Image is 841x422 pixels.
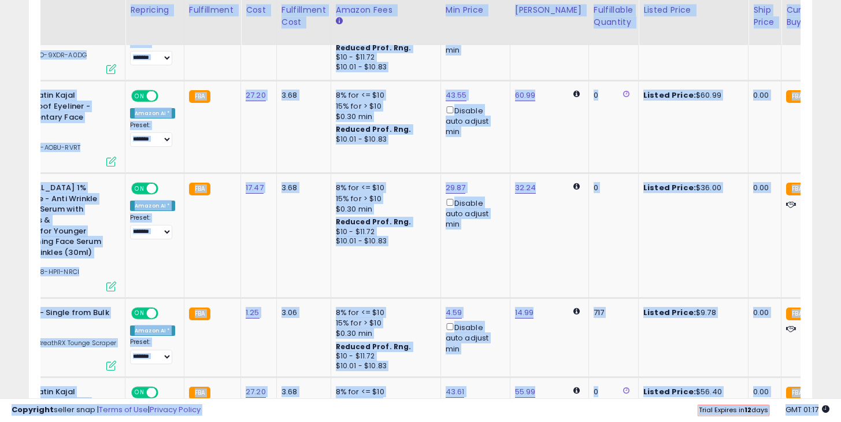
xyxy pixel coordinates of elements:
[336,308,432,318] div: 8% for <= $10
[643,308,739,318] div: $9.78
[786,387,807,399] small: FBA
[643,4,743,16] div: Listed Price
[336,112,432,122] div: $0.30 min
[515,182,536,194] a: 32.24
[336,227,432,237] div: $10 - $11.72
[594,4,633,28] div: Fulfillable Quantity
[515,90,536,101] a: 60.99
[336,101,432,112] div: 15% for > $10
[130,39,175,65] div: Preset:
[246,182,264,194] a: 17.47
[281,387,322,397] div: 3.68
[336,90,432,101] div: 8% for <= $10
[594,183,629,193] div: 0
[189,4,236,16] div: Fulfillment
[99,404,148,415] a: Terms of Use
[643,387,739,397] div: $56.40
[246,307,260,319] a: 1.25
[157,184,175,194] span: OFF
[281,4,326,28] div: Fulfillment Cost
[189,308,210,320] small: FBA
[336,351,432,361] div: $10 - $11.72
[246,386,266,398] a: 27.20
[446,182,466,194] a: 29.87
[594,90,629,101] div: 0
[150,404,201,415] a: Privacy Policy
[594,308,629,318] div: 717
[10,50,87,60] span: | SKU: 0O-9XDR-A0DG
[336,43,412,53] b: Reduced Prof. Rng.
[157,309,175,319] span: OFF
[594,387,629,397] div: 0
[130,121,175,147] div: Preset:
[246,4,272,16] div: Cost
[132,184,147,194] span: ON
[786,404,829,415] span: 2025-08-17 01:17 GMT
[336,194,432,204] div: 15% for > $10
[446,386,465,398] a: 43.61
[446,104,501,138] div: Disable auto adjust min
[12,404,54,415] strong: Copyright
[643,182,696,193] b: Listed Price:
[643,183,739,193] div: $36.00
[643,307,696,318] b: Listed Price:
[281,308,322,318] div: 3.06
[336,318,432,328] div: 15% for > $10
[336,4,436,16] div: Amazon Fees
[753,308,772,318] div: 0.00
[446,4,505,16] div: Min Price
[753,387,772,397] div: 0.00
[189,183,210,195] small: FBA
[9,143,80,152] span: | SKU: 5J-AOBU-RVRT
[336,217,412,227] b: Reduced Prof. Rng.
[753,4,776,28] div: Ship Price
[336,236,432,246] div: $10.01 - $10.83
[246,90,266,101] a: 27.20
[446,307,462,319] a: 4.59
[336,361,432,371] div: $10.01 - $10.83
[10,267,79,276] span: | SKU: 88-HPI1-NRCI
[515,307,534,319] a: 14.99
[446,197,501,230] div: Disable auto adjust min
[281,183,322,193] div: 3.68
[446,90,467,101] a: 43.55
[189,90,210,103] small: FBA
[643,90,696,101] b: Listed Price:
[336,135,432,145] div: $10.01 - $10.83
[336,328,432,339] div: $0.30 min
[336,183,432,193] div: 8% for <= $10
[157,91,175,101] span: OFF
[130,201,175,211] div: Amazon AI *
[336,342,412,351] b: Reduced Prof. Rng.
[132,309,147,319] span: ON
[744,405,751,414] b: 12
[336,53,432,62] div: $10 - $11.72
[336,124,412,134] b: Reduced Prof. Rng.
[699,405,768,414] span: Trial Expires in days
[130,108,175,119] div: Amazon AI *
[786,183,807,195] small: FBA
[12,405,201,416] div: seller snap | |
[643,90,739,101] div: $60.99
[132,91,147,101] span: ON
[130,338,175,364] div: Preset:
[786,90,807,103] small: FBA
[753,90,772,101] div: 0.00
[130,214,175,240] div: Preset:
[130,325,175,336] div: Amazon AI *
[643,386,696,397] b: Listed Price:
[515,386,536,398] a: 55.99
[336,62,432,72] div: $10.01 - $10.83
[515,4,584,16] div: [PERSON_NAME]
[753,183,772,193] div: 0.00
[130,4,179,16] div: Repricing
[336,204,432,214] div: $0.30 min
[336,16,343,27] small: Amazon Fees.
[189,387,210,399] small: FBA
[786,308,807,320] small: FBA
[281,90,322,101] div: 3.68
[446,321,501,354] div: Disable auto adjust min
[336,387,432,397] div: 8% for <= $10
